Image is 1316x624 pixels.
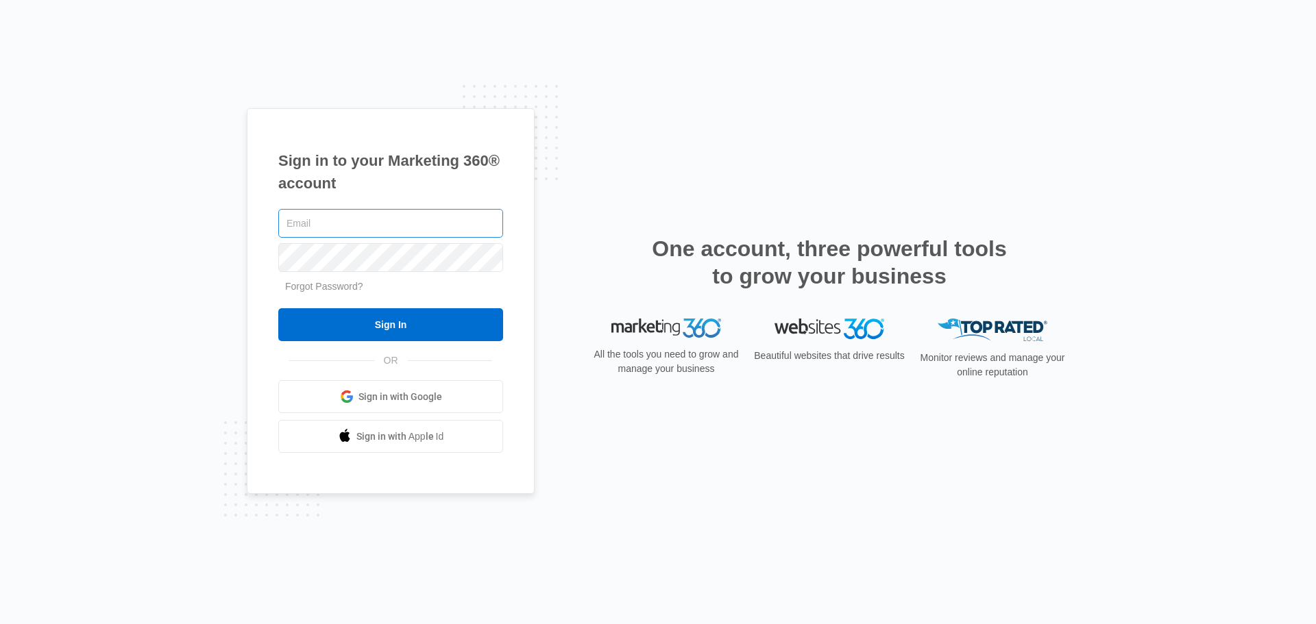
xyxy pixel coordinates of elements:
span: OR [374,353,408,368]
input: Sign In [278,308,503,341]
span: Sign in with Apple Id [356,429,444,444]
p: Beautiful websites that drive results [753,349,906,363]
h1: Sign in to your Marketing 360® account [278,149,503,195]
img: Websites 360 [775,319,884,338]
a: Sign in with Apple Id [278,420,503,453]
span: Sign in with Google [358,390,442,404]
p: Monitor reviews and manage your online reputation [916,351,1069,379]
img: Marketing 360 [611,319,721,338]
img: Top Rated Local [938,319,1047,341]
p: All the tools you need to grow and manage your business [589,347,743,376]
h2: One account, three powerful tools to grow your business [648,235,1011,290]
a: Forgot Password? [285,281,363,292]
a: Sign in with Google [278,380,503,413]
input: Email [278,209,503,238]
